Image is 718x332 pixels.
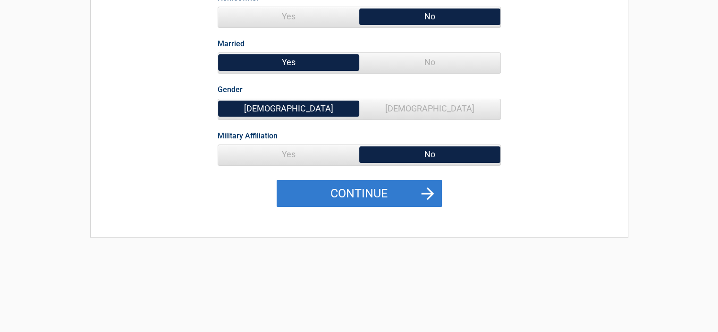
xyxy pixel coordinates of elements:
span: No [359,53,500,72]
label: Married [218,37,245,50]
label: Military Affiliation [218,129,278,142]
span: Yes [218,7,359,26]
span: [DEMOGRAPHIC_DATA] [218,99,359,118]
label: Gender [218,83,243,96]
span: Yes [218,145,359,164]
span: No [359,145,500,164]
span: No [359,7,500,26]
span: [DEMOGRAPHIC_DATA] [359,99,500,118]
button: Continue [277,180,442,207]
span: Yes [218,53,359,72]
